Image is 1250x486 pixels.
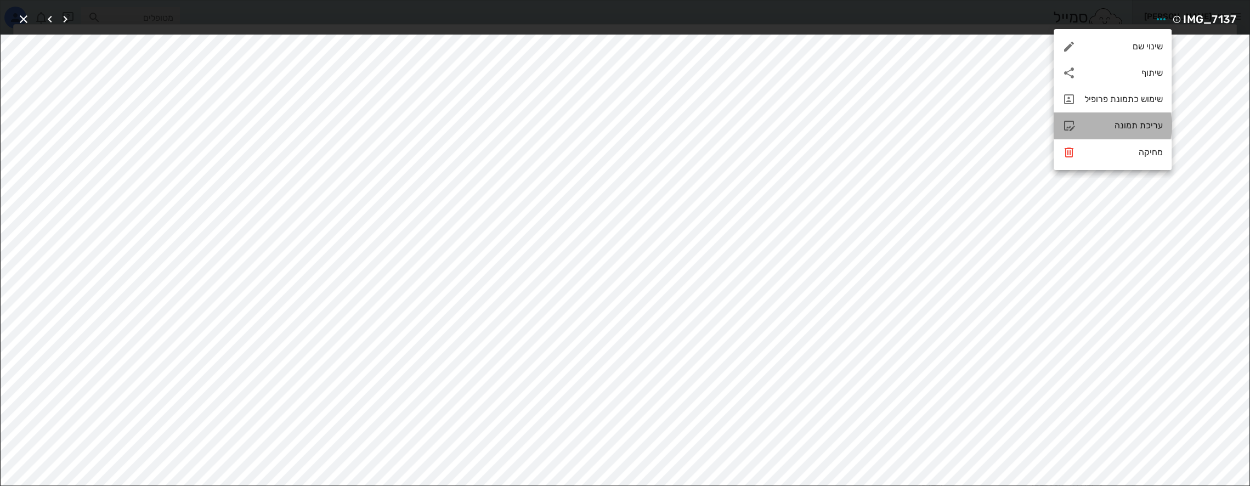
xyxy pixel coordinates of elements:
div: שיתוף [1084,67,1163,78]
div: עריכת תמונה [1084,120,1163,131]
div: שימוש כתמונת פרופיל [1084,94,1163,104]
div: שיתוף [1054,60,1172,86]
span: IMG_7137 [1183,10,1236,28]
div: עריכת תמונה [1054,112,1172,139]
div: מחיקה [1084,147,1163,157]
div: שינוי שם [1084,41,1163,52]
